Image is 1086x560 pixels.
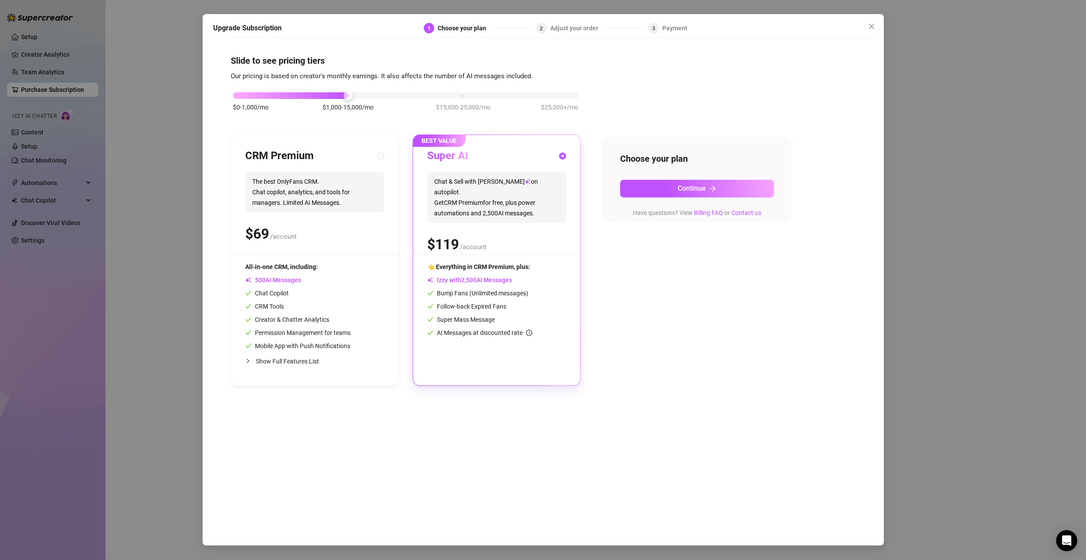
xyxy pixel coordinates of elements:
span: collapsed [245,358,251,364]
span: AI Messages at discounted rate [437,329,532,336]
span: Have questions? View or [633,209,761,216]
span: 👈 Everything in CRM Premium, plus: [427,263,530,270]
span: Bump Fans (Unlimited messages) [427,290,528,297]
span: check [245,303,251,309]
span: Izzy with AI Messages [427,276,512,284]
span: $0-1,000/mo [233,102,269,112]
span: Follow-back Expired Fans [427,303,506,310]
span: $25,000+/mo [541,102,578,112]
h3: CRM Premium [245,149,314,163]
span: arrow-right [709,185,716,192]
span: check [245,290,251,296]
div: Show Full Features List [245,351,384,371]
span: Continue [678,184,706,193]
button: Continuearrow-right [620,180,774,197]
span: check [427,316,433,323]
span: check [245,330,251,336]
h4: Choose your plan [620,153,774,165]
span: /account [270,233,297,240]
span: CRM Tools [245,303,284,310]
span: All-in-one CRM, including: [245,263,318,270]
span: Show Full Features List [256,358,319,365]
h3: Super AI [427,149,468,163]
span: /account [460,243,487,251]
a: Contact us [731,209,761,216]
span: AI Messages [245,276,301,284]
span: close [868,23,875,30]
span: BEST VALUE [413,135,465,147]
span: $1,000-15,000/mo [322,102,373,112]
span: Super Mass Message [427,316,495,323]
h4: Slide to see pricing tiers [231,54,856,66]
span: Chat Copilot [245,290,289,297]
span: 3 [652,25,655,31]
span: The best OnlyFans CRM. Chat copilot, analytics, and tools for managers. Limited AI Messages. [245,172,384,212]
span: Chat & Sell with [PERSON_NAME] on autopilot. Get CRM Premium for free, plus power automations and... [427,172,566,223]
span: check [245,316,251,323]
span: 1 [427,25,430,31]
span: $ [245,225,269,242]
span: 2 [540,25,543,31]
span: Our pricing is based on creator's monthly earnings. It also affects the number of AI messages inc... [231,72,533,80]
span: check [245,343,251,349]
div: Adjust your order [550,23,603,33]
span: check [427,330,433,336]
h5: Upgrade Subscription [213,23,282,33]
span: $15,000-25,000/mo [436,102,490,112]
span: info-circle [526,330,532,336]
span: Permission Management for teams [245,329,351,336]
button: Close [864,19,879,33]
div: Payment [662,23,687,33]
div: Choose your plan [438,23,491,33]
span: Mobile App with Push Notifications [245,342,350,349]
span: check [427,290,433,296]
span: Close [864,23,879,30]
span: $ [427,236,459,253]
a: Billing FAQ [694,209,723,216]
div: Open Intercom Messenger [1056,530,1077,551]
span: Creator & Chatter Analytics [245,316,329,323]
span: check [427,303,433,309]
